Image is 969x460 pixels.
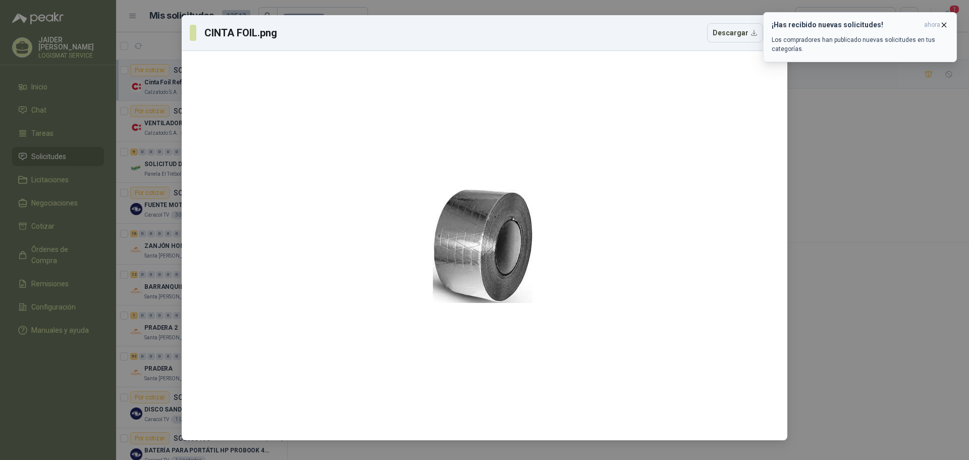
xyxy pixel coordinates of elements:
[924,21,940,29] span: ahora
[763,12,957,62] button: ¡Has recibido nuevas solicitudes!ahora Los compradores han publicado nuevas solicitudes en tus ca...
[772,21,920,29] h3: ¡Has recibido nuevas solicitudes!
[204,25,279,40] h3: CINTA FOIL.png
[772,35,948,54] p: Los compradores han publicado nuevas solicitudes en tus categorías.
[707,23,763,42] button: Descargar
